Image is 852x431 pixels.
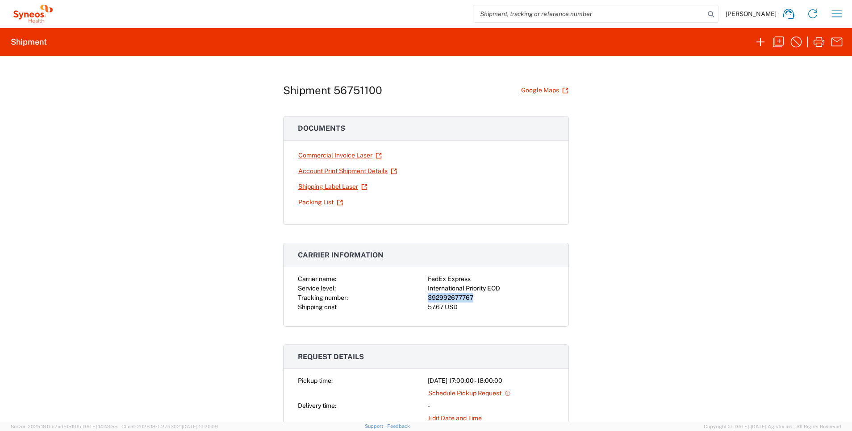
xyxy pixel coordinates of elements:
[81,424,117,429] span: [DATE] 14:43:55
[521,83,569,98] a: Google Maps
[11,424,117,429] span: Server: 2025.18.0-c7ad5f513fb
[704,423,841,431] span: Copyright © [DATE]-[DATE] Agistix Inc., All Rights Reserved
[365,423,387,429] a: Support
[726,10,777,18] span: [PERSON_NAME]
[298,179,368,195] a: Shipping Label Laser
[298,148,382,163] a: Commercial Invoice Laser
[11,37,47,47] h2: Shipment
[428,401,554,410] div: -
[298,294,348,301] span: Tracking number:
[298,275,336,282] span: Carrier name:
[298,163,397,179] a: Account Print Shipment Details
[182,424,218,429] span: [DATE] 10:20:09
[428,385,511,401] a: Schedule Pickup Request
[298,303,337,311] span: Shipping cost
[428,410,482,426] a: Edit Date and Time
[298,195,343,210] a: Packing List
[473,5,705,22] input: Shipment, tracking or reference number
[298,377,333,384] span: Pickup time:
[428,274,554,284] div: FedEx Express
[298,352,364,361] span: Request details
[298,285,336,292] span: Service level:
[298,251,384,259] span: Carrier information
[428,376,554,385] div: [DATE] 17:00:00 - 18:00:00
[283,84,382,97] h1: Shipment 56751100
[428,303,554,312] div: 57.67 USD
[428,293,554,303] div: 392992677767
[121,424,218,429] span: Client: 2025.18.0-27d3021
[298,402,336,409] span: Delivery time:
[387,423,410,429] a: Feedback
[298,124,345,133] span: Documents
[428,284,554,293] div: International Priority EOD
